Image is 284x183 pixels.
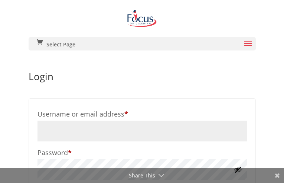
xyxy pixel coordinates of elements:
[125,7,158,30] img: Focus on Learning
[37,107,247,121] label: Username or email address
[37,146,247,159] label: Password
[29,72,256,85] h2: Login
[234,166,242,174] button: Show password
[46,42,75,47] span: Select Page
